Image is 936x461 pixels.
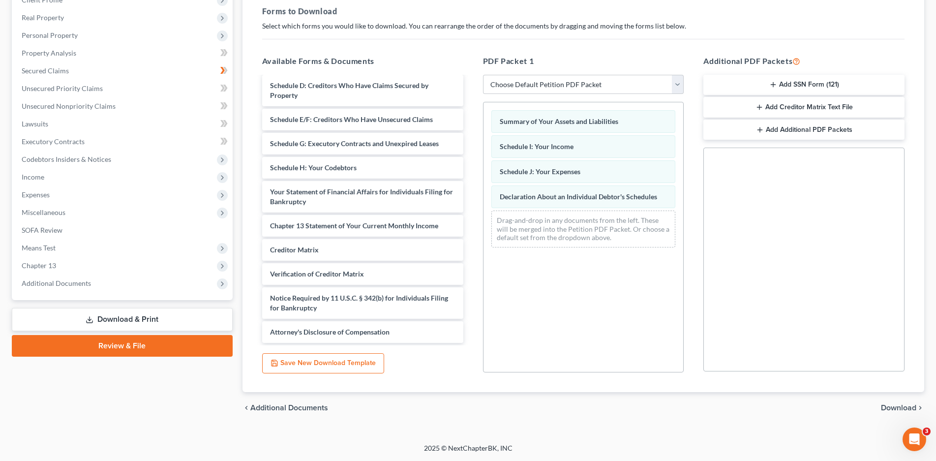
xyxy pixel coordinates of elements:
[270,270,364,278] span: Verification of Creditor Matrix
[500,192,657,201] span: Declaration About an Individual Debtor's Schedules
[12,308,233,331] a: Download & Print
[22,190,50,199] span: Expenses
[881,404,916,412] span: Download
[242,404,250,412] i: chevron_left
[483,55,684,67] h5: PDF Packet 1
[22,226,62,234] span: SOFA Review
[270,163,357,172] span: Schedule H: Your Codebtors
[250,404,328,412] span: Additional Documents
[14,97,233,115] a: Unsecured Nonpriority Claims
[881,404,924,412] button: Download chevron_right
[903,428,926,451] iframe: Intercom live chat
[14,133,233,151] a: Executory Contracts
[703,55,905,67] h5: Additional PDF Packets
[22,120,48,128] span: Lawsuits
[22,261,56,270] span: Chapter 13
[22,49,76,57] span: Property Analysis
[270,246,319,254] span: Creditor Matrix
[500,117,618,125] span: Summary of Your Assets and Liabilities
[14,221,233,239] a: SOFA Review
[923,428,931,435] span: 3
[703,75,905,95] button: Add SSN Form (121)
[22,13,64,22] span: Real Property
[703,97,905,118] button: Add Creditor Matrix Text File
[22,279,91,287] span: Additional Documents
[270,187,453,206] span: Your Statement of Financial Affairs for Individuals Filing for Bankruptcy
[14,62,233,80] a: Secured Claims
[12,335,233,357] a: Review & File
[270,294,448,312] span: Notice Required by 11 U.S.C. § 342(b) for Individuals Filing for Bankruptcy
[22,31,78,39] span: Personal Property
[22,102,116,110] span: Unsecured Nonpriority Claims
[22,84,103,92] span: Unsecured Priority Claims
[916,404,924,412] i: chevron_right
[14,44,233,62] a: Property Analysis
[262,55,463,67] h5: Available Forms & Documents
[22,155,111,163] span: Codebtors Insiders & Notices
[242,404,328,412] a: chevron_left Additional Documents
[22,66,69,75] span: Secured Claims
[22,208,65,216] span: Miscellaneous
[270,139,439,148] span: Schedule G: Executory Contracts and Unexpired Leases
[262,5,905,17] h5: Forms to Download
[262,21,905,31] p: Select which forms you would like to download. You can rearrange the order of the documents by dr...
[270,81,428,99] span: Schedule D: Creditors Who Have Claims Secured by Property
[14,80,233,97] a: Unsecured Priority Claims
[491,211,676,247] div: Drag-and-drop in any documents from the left. These will be merged into the Petition PDF Packet. ...
[262,353,384,374] button: Save New Download Template
[500,167,580,176] span: Schedule J: Your Expenses
[270,221,438,230] span: Chapter 13 Statement of Your Current Monthly Income
[22,244,56,252] span: Means Test
[500,142,574,151] span: Schedule I: Your Income
[22,173,44,181] span: Income
[703,120,905,140] button: Add Additional PDF Packets
[270,328,390,336] span: Attorney's Disclosure of Compensation
[22,137,85,146] span: Executory Contracts
[270,115,433,123] span: Schedule E/F: Creditors Who Have Unsecured Claims
[188,443,749,461] div: 2025 © NextChapterBK, INC
[14,115,233,133] a: Lawsuits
